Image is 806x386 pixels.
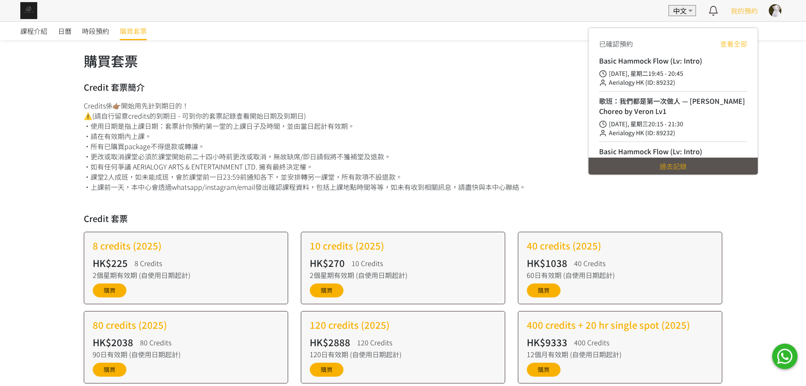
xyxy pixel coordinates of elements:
[599,96,747,116] h4: 歌班：我們都是第一次做人 — [PERSON_NAME] Choreo by Veron Lv1
[310,283,344,297] a: 購買
[84,50,723,71] h1: 購買套票
[84,81,723,94] h3: Credit 套票簡介
[599,146,747,156] h4: Basic Hammock Flow (Lv: Intro)
[82,26,109,36] span: 時段預約
[310,270,496,280] div: 2個星期有效期 (自使用日期起計)
[93,270,279,280] div: 2個星期有效期 (自使用日期起計)
[574,337,609,347] div: 400 Credits
[310,318,496,332] h2: 120 credits (2025)
[310,335,350,349] h2: HK$2888
[599,56,747,66] h4: Basic Hammock Flow (Lv: Intro)
[720,39,747,49] a: 查看全部
[84,81,723,192] div: Credits係👉🏽開始用先計到期日的！ ⚠️(請自行留意credits的到期日 - 可到你的套票記錄查看開始日期及到期日) •使用日期是指上課日期：套票計你預約第一堂的上課日子及時間，並由當日...
[58,22,72,40] a: 日曆
[527,283,561,297] a: 購買
[93,349,279,359] div: 90日有效期 (自使用日期起計)
[731,6,758,16] a: 我的預約
[120,26,147,36] span: 購買套票
[120,22,147,40] a: 購買套票
[527,270,713,280] div: 60日有效期 (自使用日期起計)
[20,22,47,40] a: 課程介紹
[310,363,344,377] a: 購買
[58,26,72,36] span: 日曆
[20,26,47,36] span: 課程介紹
[352,258,383,268] div: 10 Credits
[599,119,747,128] div: [DATE], 星期三20:15 - 21:30
[574,258,605,268] div: 40 Credits
[93,335,133,349] h2: HK$2038
[135,258,162,268] div: 8 Credits
[660,161,687,171] a: 過去記錄
[599,78,747,87] div: Aerialogy HK (ID: 89232)
[310,239,496,253] h2: 10 credits (2025)
[84,212,723,225] h3: Credit 套票
[357,337,392,347] div: 120 Credits
[93,239,279,253] h2: 8 credits (2025)
[527,239,713,253] h2: 40 credits (2025)
[527,335,567,349] h2: HK$9333
[93,283,127,297] a: 購買
[140,337,171,347] div: 80 Credits
[599,128,747,137] div: Aerialogy HK (ID: 89232)
[93,363,127,377] a: 購買
[527,363,561,377] a: 購買
[599,69,747,78] div: [DATE], 星期二19:45 - 20:45
[93,256,128,270] h2: HK$225
[20,2,37,19] img: img_61c0148bb0266
[310,349,496,359] div: 120日有效期 (自使用日期起計)
[310,256,345,270] h2: HK$270
[93,318,279,332] h2: 80 credits (2025)
[527,349,713,359] div: 12個月有效期 (自使用日期起計)
[527,256,567,270] h2: HK$1038
[599,39,633,49] span: 已確認預約
[527,318,713,332] h2: 400 credits + 20 hr single spot (2025)
[82,22,109,40] a: 時段預約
